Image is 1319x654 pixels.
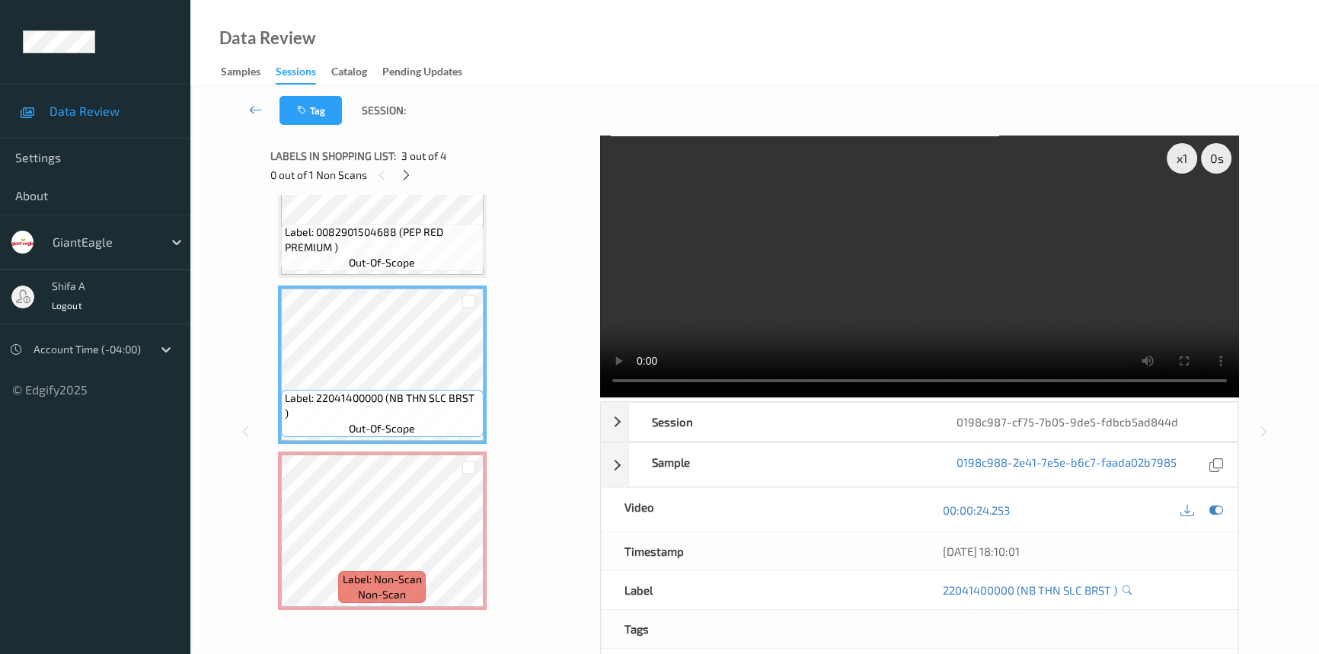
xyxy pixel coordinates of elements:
span: out-of-scope [349,255,415,270]
div: Sample [629,443,934,487]
div: [DATE] 18:10:01 [943,544,1215,559]
div: Sample0198c988-2e41-7e5e-b6c7-faada02b7985 [601,442,1238,487]
div: Sessions [276,64,316,85]
a: Pending Updates [382,62,477,83]
div: 0 s [1201,143,1231,174]
span: Label: Non-Scan [343,572,422,587]
span: Label: 0082901504688 (PEP RED PREMIUM ) [285,225,480,255]
div: x 1 [1167,143,1197,174]
a: Samples [221,62,276,83]
a: 22041400000 (NB THN SLC BRST ) [943,582,1117,598]
div: Video [602,488,920,531]
a: Sessions [276,62,331,85]
a: 00:00:24.253 [943,502,1010,518]
span: out-of-scope [349,421,415,436]
div: 0 out of 1 Non Scans [270,165,590,184]
div: Label [602,571,920,609]
a: 0198c988-2e41-7e5e-b6c7-faada02b7985 [957,455,1177,475]
div: Samples [221,64,260,83]
span: Label: 22041400000 (NB THN SLC BRST ) [285,391,480,421]
span: Labels in shopping list: [270,148,396,164]
div: 0198c987-cf75-7b05-9de5-fdbcb5ad844d [934,403,1238,441]
span: non-scan [358,587,406,602]
a: Catalog [331,62,382,83]
div: Session0198c987-cf75-7b05-9de5-fdbcb5ad844d [601,402,1238,442]
div: Pending Updates [382,64,462,83]
div: Session [629,403,934,441]
div: Tags [602,610,920,648]
button: Tag [279,96,342,125]
span: Session: [362,103,406,118]
div: Timestamp [602,532,920,570]
div: Catalog [331,64,367,83]
span: 3 out of 4 [401,148,447,164]
div: Data Review [219,30,315,46]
